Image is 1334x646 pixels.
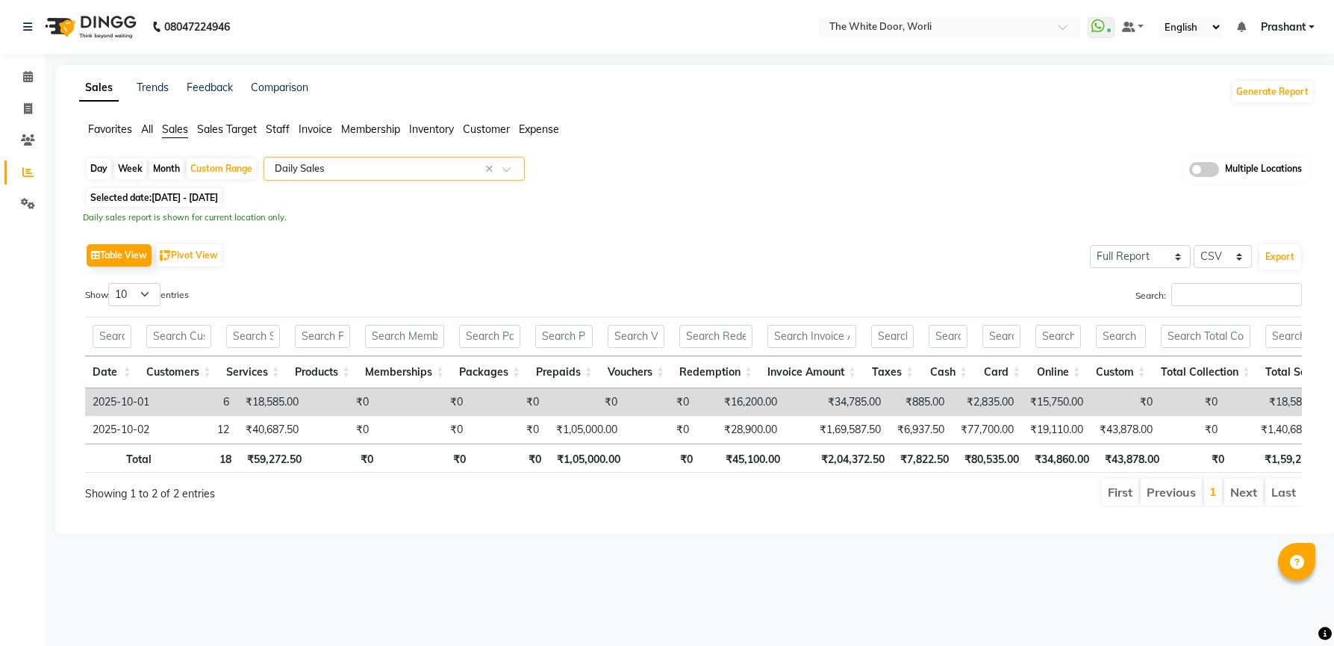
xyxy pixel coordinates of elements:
[1091,388,1160,416] td: ₹0
[266,122,290,136] span: Staff
[85,388,157,416] td: 2025-10-01
[87,188,222,207] span: Selected date:
[157,388,237,416] td: 6
[625,416,696,444] td: ₹0
[306,416,376,444] td: ₹0
[929,325,967,348] input: Search Cash
[485,161,498,177] span: Clear all
[788,444,892,473] th: ₹2,04,372.50
[159,444,239,473] th: 18
[519,122,559,136] span: Expense
[309,444,380,473] th: ₹0
[237,388,306,416] td: ₹18,585.00
[365,325,444,348] input: Search Memberships
[295,325,350,348] input: Search Products
[1097,444,1167,473] th: ₹43,878.00
[1225,416,1330,444] td: ₹1,40,688.00
[921,356,975,388] th: Cash: activate to sort column ascending
[341,122,400,136] span: Membership
[1028,356,1088,388] th: Online: activate to sort column ascending
[237,416,306,444] td: ₹40,687.50
[1026,444,1097,473] th: ₹34,860.00
[546,416,625,444] td: ₹1,05,000.00
[700,444,788,473] th: ₹45,100.00
[85,477,579,502] div: Showing 1 to 2 of 2 entries
[87,244,152,267] button: Table View
[219,356,287,388] th: Services: activate to sort column ascending
[88,122,132,136] span: Favorites
[83,211,1310,224] div: Daily sales report is shown for current location only.
[187,158,256,179] div: Custom Range
[93,325,131,348] input: Search Date
[187,81,233,94] a: Feedback
[760,356,864,388] th: Invoice Amount: activate to sort column ascending
[1161,325,1250,348] input: Search Total Collection
[358,356,452,388] th: Memberships: activate to sort column ascending
[1160,388,1225,416] td: ₹0
[1088,356,1153,388] th: Custom: activate to sort column ascending
[1225,162,1302,177] span: Multiple Locations
[535,325,593,348] input: Search Prepaids
[888,416,952,444] td: ₹6,937.50
[1261,19,1306,35] span: Prashant
[767,325,856,348] input: Search Invoice Amount
[87,158,111,179] div: Day
[628,444,700,473] th: ₹0
[696,388,785,416] td: ₹16,200.00
[1160,416,1225,444] td: ₹0
[892,444,956,473] th: ₹7,822.50
[299,122,332,136] span: Invoice
[452,356,528,388] th: Packages: activate to sort column ascending
[146,325,211,348] input: Search Customers
[608,325,664,348] input: Search Vouchers
[1167,444,1232,473] th: ₹0
[1153,356,1258,388] th: Total Collection: activate to sort column ascending
[982,325,1020,348] input: Search Card
[85,444,159,473] th: Total
[1232,81,1312,102] button: Generate Report
[463,122,510,136] span: Customer
[160,250,171,261] img: pivot.png
[409,122,454,136] span: Inventory
[239,444,309,473] th: ₹59,272.50
[952,416,1021,444] td: ₹77,700.00
[679,325,752,348] input: Search Redemption
[152,192,218,203] span: [DATE] - [DATE]
[1021,416,1091,444] td: ₹19,110.00
[164,6,230,48] b: 08047224946
[470,388,546,416] td: ₹0
[139,356,219,388] th: Customers: activate to sort column ascending
[1209,484,1217,499] a: 1
[85,356,139,388] th: Date: activate to sort column ascending
[625,388,696,416] td: ₹0
[952,388,1021,416] td: ₹2,835.00
[1021,388,1091,416] td: ₹15,750.00
[473,444,548,473] th: ₹0
[226,325,280,348] input: Search Services
[381,444,474,473] th: ₹0
[864,356,921,388] th: Taxes: activate to sort column ascending
[85,283,189,306] label: Show entries
[1271,586,1319,631] iframe: chat widget
[1225,388,1330,416] td: ₹18,585.00
[85,416,157,444] td: 2025-10-02
[785,388,888,416] td: ₹34,785.00
[956,444,1026,473] th: ₹80,535.00
[141,122,153,136] span: All
[79,75,119,102] a: Sales
[306,388,376,416] td: ₹0
[251,81,308,94] a: Comparison
[149,158,184,179] div: Month
[137,81,169,94] a: Trends
[528,356,600,388] th: Prepaids: activate to sort column ascending
[1035,325,1080,348] input: Search Online
[1135,283,1302,306] label: Search:
[114,158,146,179] div: Week
[470,416,546,444] td: ₹0
[1171,283,1302,306] input: Search:
[459,325,520,348] input: Search Packages
[156,244,222,267] button: Pivot View
[162,122,188,136] span: Sales
[785,416,888,444] td: ₹1,69,587.50
[197,122,257,136] span: Sales Target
